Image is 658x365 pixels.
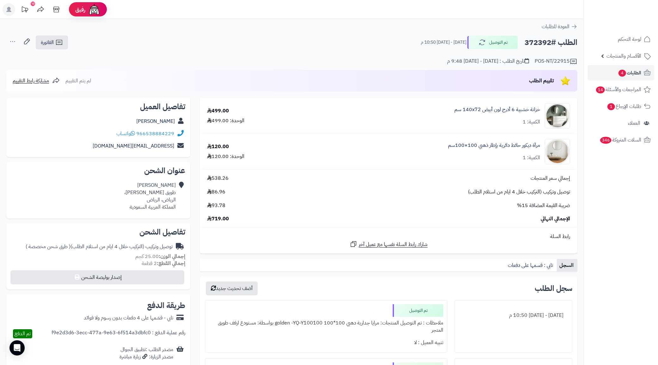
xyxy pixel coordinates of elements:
div: مصدر الطلب :تطبيق الجوال [120,346,173,361]
span: 86.96 [207,188,225,196]
h2: الطلب #372392 [525,36,577,49]
strong: إجمالي القطع: [157,260,185,267]
a: الفاتورة [36,35,68,49]
span: لم يتم التقييم [65,77,91,85]
small: 2 قطعة [142,260,185,267]
a: مشاركة رابط التقييم [13,77,60,85]
span: الإجمالي النهائي [541,215,570,223]
a: السلات المتروكة346 [588,132,654,148]
span: رفيق [75,6,85,13]
div: الوحدة: 499.00 [207,117,244,124]
div: رقم عملية الدفع : f9e2d3d6-3ecc-477a-9e63-6f514a3dbfc0 [52,329,185,338]
a: تابي : قسمها على دفعات [505,259,557,272]
a: مرآة ديكور حائط دائرية بإطار ذهبي 100×100سم [448,142,540,149]
span: توصيل وتركيب (التركيب خلال 4 ايام من استلام الطلب) [468,188,570,196]
div: 499.00 [207,107,229,115]
img: 1746709299-1702541934053-68567865785768-1000x1000-90x90.jpg [545,103,570,129]
span: 346 [600,137,612,144]
span: إجمالي سعر المنتجات [531,175,570,182]
h2: تفاصيل الشحن [11,228,185,236]
a: شارك رابط السلة نفسها مع عميل آخر [350,240,428,248]
small: [DATE] - [DATE] 10:50 م [421,39,466,46]
a: خزانة خشبية 6 أدرج لون أبيض 140x72 سم [454,106,540,113]
div: الكمية: 1 [523,118,540,126]
div: تابي - قسّمها على 4 دفعات بدون رسوم ولا فوائد [84,314,173,322]
img: ai-face.png [88,3,101,16]
div: الكمية: 1 [523,154,540,161]
a: العودة للطلبات [542,23,577,30]
h2: طريقة الدفع [147,302,185,309]
a: المراجعات والأسئلة14 [588,82,654,97]
a: 966538884229 [136,130,174,137]
span: تم الدفع [15,330,31,337]
div: توصيل وتركيب (التركيب خلال 4 ايام من استلام الطلب) [26,243,173,250]
a: واتساب [116,130,135,137]
span: المراجعات والأسئلة [595,85,641,94]
small: 25.00 كجم [135,253,185,260]
span: 4 [618,70,626,77]
h3: سجل الطلب [535,285,572,292]
span: العودة للطلبات [542,23,569,30]
span: شارك رابط السلة نفسها مع عميل آخر [359,241,428,248]
div: [DATE] - [DATE] 10:50 م [459,309,568,322]
img: 1753783863-1-90x90.jpg [545,139,570,164]
div: Open Intercom Messenger [9,340,25,356]
span: الطلبات [618,68,641,77]
div: 120.00 [207,143,229,150]
div: تم التوصيل [393,304,443,317]
img: logo-2.png [615,17,652,30]
button: تم التوصيل [467,36,518,49]
span: الأقسام والمنتجات [606,52,641,60]
strong: إجمالي الوزن: [159,253,185,260]
h2: عنوان الشحن [11,167,185,174]
div: [PERSON_NAME] طويق [PERSON_NAME]، الرياض، الرياض المملكة العربية السعودية [124,182,176,211]
span: الفاتورة [41,39,54,46]
div: ملاحظات : تم التوصيل المنتجات: مرايا جدارية دهبي 100*100 golden -YQ-Y100100 بواسطة: مستودع ارفف ط... [209,317,443,337]
button: إصدار بوليصة الشحن [10,270,184,284]
span: ضريبة القيمة المضافة 15% [517,202,570,209]
span: مشاركة رابط التقييم [13,77,49,85]
div: تاريخ الطلب : [DATE] - [DATE] 9:48 م [447,58,529,65]
span: ( طرق شحن مخصصة ) [26,243,71,250]
a: [PERSON_NAME] [136,117,175,125]
a: السجل [557,259,577,272]
a: العملاء [588,116,654,131]
button: أضف تحديث جديد [206,281,258,295]
div: POS-NT/22915 [535,58,577,65]
span: لوحة التحكم [618,35,641,44]
h2: تفاصيل العميل [11,103,185,110]
a: تحديثات المنصة [17,3,33,17]
span: 14 [596,86,605,93]
span: طلبات الإرجاع [607,102,641,111]
span: تقييم الطلب [529,77,554,85]
a: لوحة التحكم [588,32,654,47]
div: مصدر الزيارة: زيارة مباشرة [120,353,173,361]
div: الوحدة: 120.00 [207,153,244,160]
span: السلات المتروكة [600,135,641,144]
a: الطلبات4 [588,65,654,80]
a: [EMAIL_ADDRESS][DOMAIN_NAME] [93,142,174,150]
span: 719.00 [207,215,229,223]
span: 93.78 [207,202,225,209]
div: رابط السلة [202,233,575,240]
span: 1 [607,103,615,110]
a: طلبات الإرجاع1 [588,99,654,114]
span: العملاء [628,119,640,128]
span: 538.26 [207,175,229,182]
div: 10 [31,2,35,6]
div: تنبيه العميل : لا [209,337,443,349]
